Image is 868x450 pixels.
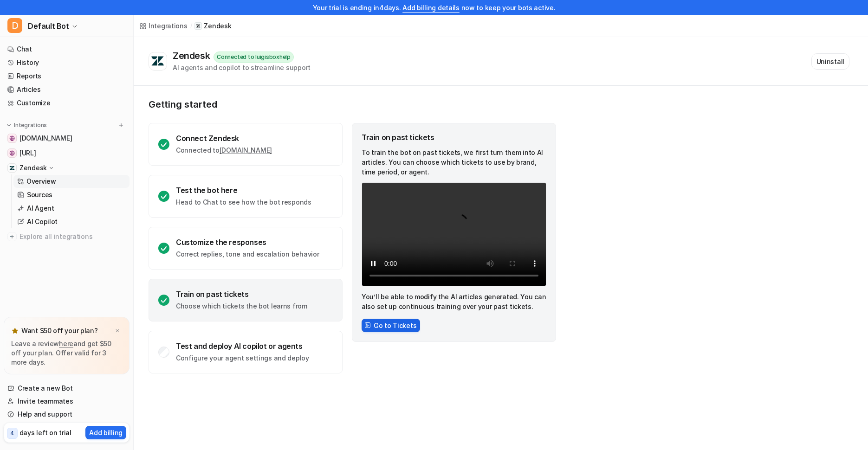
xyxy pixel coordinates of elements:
a: Overview [13,175,130,188]
a: Sources [13,188,130,201]
p: Add billing [89,428,123,437]
div: Train on past tickets [362,133,546,142]
p: Overview [26,177,56,186]
p: AI Copilot [27,217,58,226]
div: Integrations [149,21,188,31]
span: D [7,18,22,33]
a: Zendesk [194,21,231,31]
p: Integrations [14,122,47,129]
p: 4 [10,429,14,437]
p: Sources [27,190,52,199]
div: Connect Zendesk [176,134,272,143]
a: Help and support [4,408,130,421]
div: Train on past tickets [176,289,307,299]
a: History [4,56,130,69]
a: Explore all integrations [4,230,130,243]
div: AI agents and copilot to streamline support [173,63,311,72]
img: Zendesk logo [151,56,165,67]
a: Invite teammates [4,395,130,408]
p: You’ll be able to modify the AI articles generated. You can also set up continuous training over ... [362,292,546,311]
a: help.luigisbox.com[DOMAIN_NAME] [4,132,130,145]
a: Integrations [139,21,188,31]
button: Uninstall [811,53,849,70]
video: Your browser does not support the video tag. [362,182,546,286]
a: Articles [4,83,130,96]
a: Chat [4,43,130,56]
p: To train the bot on past tickets, we first turn them into AI articles. You can choose which ticke... [362,148,546,177]
p: days left on trial [19,428,71,437]
img: FrameIcon [364,322,371,328]
a: dashboard.eesel.ai[URL] [4,147,130,160]
img: menu_add.svg [118,122,124,129]
div: Zendesk [173,50,214,61]
img: expand menu [6,122,12,129]
div: Connected to luigisboxhelp [214,51,294,63]
a: Reports [4,70,130,83]
img: x [115,328,120,334]
a: Create a new Bot [4,382,130,395]
a: Customize [4,96,130,109]
span: Default Bot [28,19,69,32]
img: help.luigisbox.com [9,135,15,141]
span: Explore all integrations [19,229,126,244]
a: [DOMAIN_NAME] [220,146,272,154]
span: [DOMAIN_NAME] [19,134,72,143]
p: Zendesk [204,21,231,31]
p: Want $50 off your plan? [21,326,98,335]
img: Zendesk [9,165,15,171]
div: Test and deploy AI copilot or agents [176,341,309,351]
button: Add billing [85,426,126,439]
p: Leave a review and get $50 off your plan. Offer valid for 3 more days. [11,339,122,367]
img: explore all integrations [7,232,17,241]
button: Go to Tickets [362,319,420,332]
p: AI Agent [27,204,54,213]
img: dashboard.eesel.ai [9,150,15,156]
div: Customize the responses [176,238,319,247]
p: Configure your agent settings and deploy [176,354,309,363]
img: star [11,327,19,334]
span: / [190,22,192,30]
p: Zendesk [19,163,47,173]
button: Integrations [4,121,50,130]
a: AI Agent [13,202,130,215]
p: Correct replies, tone and escalation behavior [176,250,319,259]
p: Connected to [176,146,272,155]
a: Add billing details [402,4,460,12]
div: Test the bot here [176,186,311,195]
a: here [59,340,73,347]
p: Choose which tickets the bot learns from [176,302,307,311]
span: [URL] [19,148,36,158]
a: AI Copilot [13,215,130,228]
p: Head to Chat to see how the bot responds [176,198,311,207]
p: Getting started [149,99,557,110]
